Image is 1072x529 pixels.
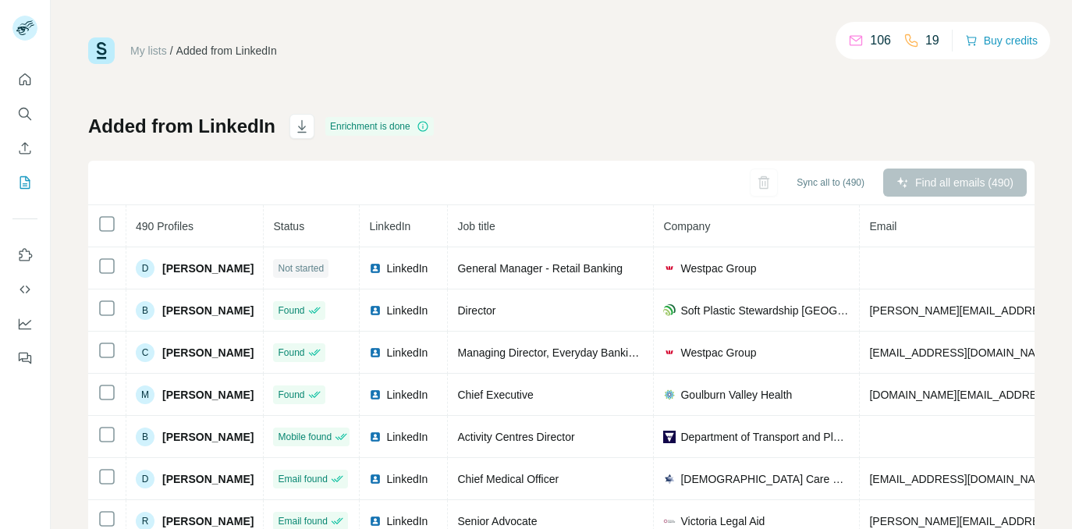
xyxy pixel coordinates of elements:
span: Chief Medical Officer [457,473,559,485]
img: company-logo [663,264,676,271]
img: company-logo [663,515,676,527]
span: [PERSON_NAME] [162,345,254,360]
button: Use Surfe API [12,275,37,304]
img: LinkedIn logo [369,346,382,359]
span: Found [278,346,304,360]
span: Westpac Group [680,261,756,276]
span: Soft Plastic Stewardship [GEOGRAPHIC_DATA] [680,303,850,318]
span: Mobile found [278,430,332,444]
div: C [136,343,154,362]
span: Director [457,304,495,317]
span: Email found [278,514,327,528]
span: [EMAIL_ADDRESS][DOMAIN_NAME] [869,473,1054,485]
span: Activity Centres Director [457,431,574,443]
span: 490 Profiles [136,220,193,233]
span: LinkedIn [386,303,428,318]
span: Company [663,220,710,233]
button: My lists [12,169,37,197]
button: Feedback [12,344,37,372]
img: LinkedIn logo [369,515,382,527]
span: LinkedIn [386,471,428,487]
span: Sync all to (490) [797,176,864,190]
span: Victoria Legal Aid [680,513,765,529]
span: LinkedIn [369,220,410,233]
span: [PERSON_NAME] [162,513,254,529]
span: [PERSON_NAME] [162,387,254,403]
span: Chief Executive [457,389,533,401]
span: Email found [278,472,327,486]
span: Found [278,304,304,318]
button: Quick start [12,66,37,94]
span: Not started [278,261,324,275]
a: My lists [130,44,167,57]
h1: Added from LinkedIn [88,114,275,139]
img: LinkedIn logo [369,262,382,275]
span: Email [869,220,896,233]
span: [PERSON_NAME] [162,471,254,487]
span: LinkedIn [386,261,428,276]
div: D [136,470,154,488]
span: Department of Transport and Planning [680,429,850,445]
span: LinkedIn [386,387,428,403]
span: Westpac Group [680,345,756,360]
img: LinkedIn logo [369,431,382,443]
img: LinkedIn logo [369,304,382,317]
span: LinkedIn [386,513,428,529]
img: company-logo [663,349,676,355]
span: Status [273,220,304,233]
span: [EMAIL_ADDRESS][DOMAIN_NAME] [869,346,1054,359]
span: Managing Director, Everyday Banking, Consumer [457,346,697,359]
div: M [136,385,154,404]
span: [PERSON_NAME] [162,429,254,445]
div: B [136,428,154,446]
img: LinkedIn logo [369,473,382,485]
div: D [136,259,154,278]
span: LinkedIn [386,345,428,360]
button: Sync all to (490) [786,171,875,194]
img: company-logo [663,473,676,485]
img: company-logo [663,389,676,401]
button: Enrich CSV [12,134,37,162]
button: Buy credits [965,30,1038,51]
p: 19 [925,31,939,50]
span: General Manager - Retail Banking [457,262,623,275]
span: Found [278,388,304,402]
li: / [170,43,173,59]
img: Surfe Logo [88,37,115,64]
span: LinkedIn [386,429,428,445]
span: Job title [457,220,495,233]
button: Search [12,100,37,128]
img: company-logo [663,431,676,443]
div: Enrichment is done [325,117,434,136]
span: Goulburn Valley Health [680,387,792,403]
button: Use Surfe on LinkedIn [12,241,37,269]
span: [PERSON_NAME] [162,303,254,318]
div: Added from LinkedIn [176,43,277,59]
img: LinkedIn logo [369,389,382,401]
span: [PERSON_NAME] [162,261,254,276]
p: 106 [870,31,891,50]
button: Dashboard [12,310,37,338]
img: company-logo [663,304,676,317]
span: Senior Advocate [457,515,537,527]
div: B [136,301,154,320]
span: [DEMOGRAPHIC_DATA] Care Victoria [680,471,850,487]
